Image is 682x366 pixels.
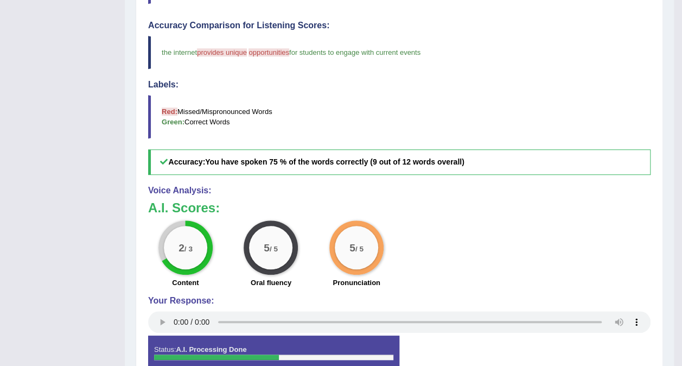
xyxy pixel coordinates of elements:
b: You have spoken 75 % of the words correctly (9 out of 12 words overall) [205,157,464,166]
label: Content [172,277,199,288]
big: 5 [349,242,355,254]
h4: Your Response: [148,296,651,306]
label: Pronunciation [333,277,380,288]
b: A.I. Scores: [148,200,220,215]
blockquote: Missed/Mispronounced Words Correct Words [148,95,651,138]
big: 5 [264,242,270,254]
small: / 5 [270,245,278,253]
h4: Labels: [148,80,651,90]
small: / 3 [184,245,193,253]
h4: Accuracy Comparison for Listening Scores: [148,21,651,30]
small: / 5 [355,245,364,253]
big: 2 [179,242,184,254]
span: the internet [162,48,197,56]
label: Oral fluency [251,277,291,288]
span: for students to engage with current events [289,48,420,56]
b: Red: [162,108,177,116]
h4: Voice Analysis: [148,186,651,195]
span: opportunities [248,48,289,56]
strong: A.I. Processing Done [176,345,246,354]
span: provides unique [197,48,247,56]
h5: Accuracy: [148,149,651,175]
b: Green: [162,118,184,126]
